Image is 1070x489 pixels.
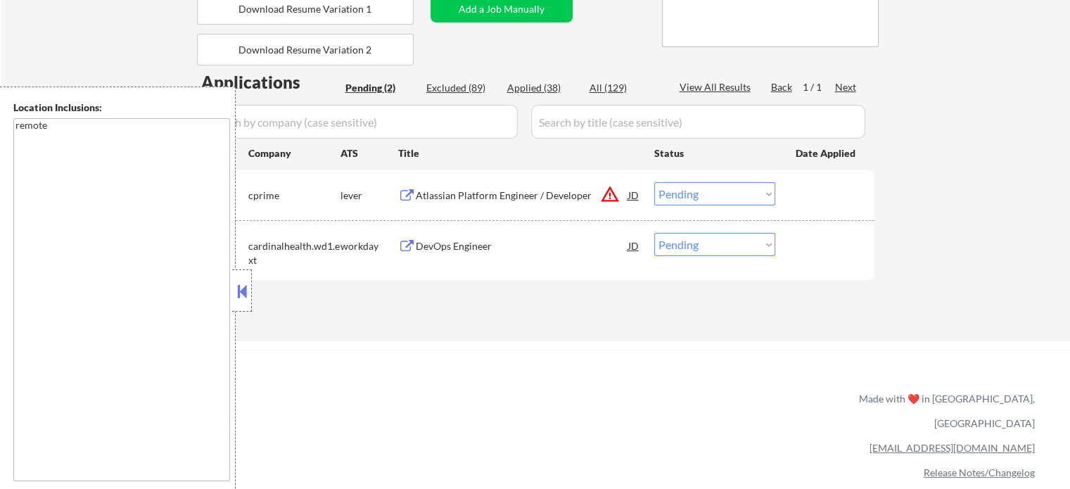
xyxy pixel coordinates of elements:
a: [EMAIL_ADDRESS][DOMAIN_NAME] [870,442,1035,454]
div: DevOps Engineer [416,239,628,253]
div: cprime [248,189,340,203]
div: ATS [340,146,398,160]
div: Applications [201,74,340,91]
div: Applied (38) [507,81,578,95]
div: JD [627,182,641,208]
div: Date Applied [796,146,858,160]
div: View All Results [680,80,755,94]
input: Search by company (case sensitive) [201,105,518,139]
div: Made with ❤️ in [GEOGRAPHIC_DATA], [GEOGRAPHIC_DATA] [853,386,1035,436]
div: JD [627,233,641,258]
div: Title [398,146,641,160]
a: Refer & earn free applications 👯‍♀️ [28,406,565,421]
button: Download Resume Variation 2 [197,34,414,65]
div: Company [248,146,340,160]
a: Release Notes/Changelog [924,466,1035,478]
div: Pending (2) [345,81,416,95]
div: lever [340,189,398,203]
div: workday [340,239,398,253]
div: Status [654,140,775,165]
div: Next [835,80,858,94]
div: 1 / 1 [803,80,835,94]
div: Back [771,80,794,94]
div: Excluded (89) [426,81,497,95]
div: Location Inclusions: [13,101,230,115]
div: cardinalhealth.wd1.ext [248,239,340,267]
button: warning_amber [600,184,620,204]
div: All (129) [590,81,660,95]
div: Atlassian Platform Engineer / Developer [416,189,628,203]
input: Search by title (case sensitive) [531,105,865,139]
